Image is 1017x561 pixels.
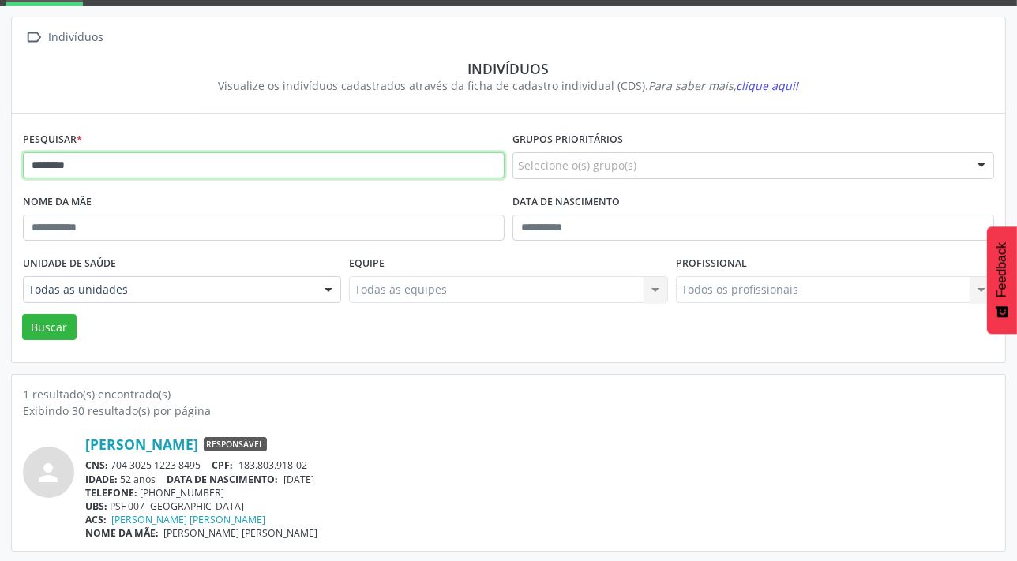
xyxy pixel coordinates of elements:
div: Indivíduos [34,60,983,77]
span: 183.803.918-02 [238,458,307,472]
span: IDADE: [85,473,118,486]
label: Data de nascimento [512,190,620,215]
i: Para saber mais, [649,78,799,93]
span: clique aqui! [737,78,799,93]
span: CNS: [85,458,108,472]
span: UBS: [85,499,107,513]
span: [PERSON_NAME] [PERSON_NAME] [164,526,318,540]
a: [PERSON_NAME] [85,436,198,453]
span: DATA DE NASCIMENTO: [167,473,279,486]
label: Nome da mãe [23,190,92,215]
span: Todas as unidades [28,282,309,297]
span: ACS: [85,513,107,526]
label: Pesquisar [23,128,82,152]
label: Equipe [349,252,385,276]
div: 704 3025 1223 8495 [85,458,994,472]
label: Unidade de saúde [23,252,116,276]
div: Indivíduos [46,26,107,49]
span: Responsável [204,437,267,451]
span: Feedback [995,242,1009,297]
span: [DATE] [283,473,314,486]
div: [PHONE_NUMBER] [85,486,994,499]
a: [PERSON_NAME] [PERSON_NAME] [112,513,266,526]
div: Exibindo 30 resultado(s) por página [23,402,994,419]
div: 52 anos [85,473,994,486]
a:  Indivíduos [23,26,107,49]
span: CPF: [212,458,234,472]
div: 1 resultado(s) encontrado(s) [23,386,994,402]
span: TELEFONE: [85,486,137,499]
button: Feedback - Mostrar pesquisa [987,226,1017,334]
div: Visualize os indivíduos cadastrados através da ficha de cadastro individual (CDS). [34,77,983,94]
i:  [23,26,46,49]
label: Profissional [676,252,747,276]
span: NOME DA MÃE: [85,526,159,540]
button: Buscar [22,314,77,341]
div: PSF 007 [GEOGRAPHIC_DATA] [85,499,994,513]
span: Selecione o(s) grupo(s) [518,157,636,174]
i: person [35,458,63,487]
label: Grupos prioritários [512,128,623,152]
